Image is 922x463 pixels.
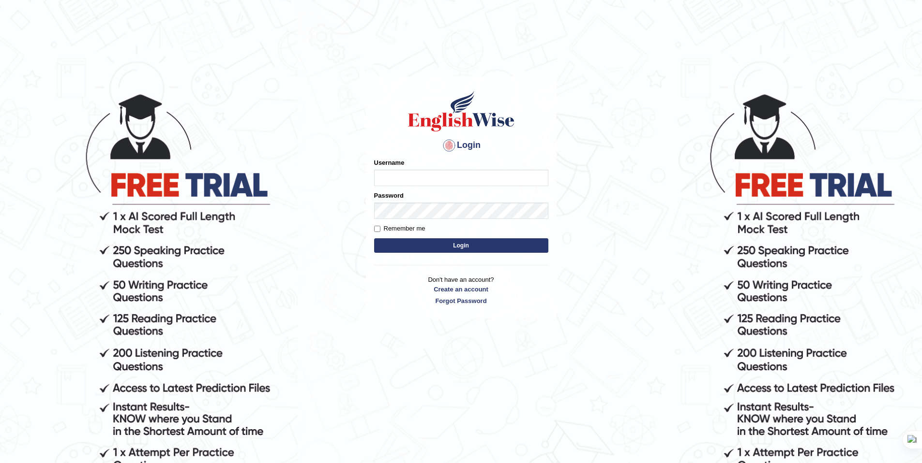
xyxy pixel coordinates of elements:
[374,138,548,153] h4: Login
[374,285,548,294] a: Create an account
[374,296,548,305] a: Forgot Password
[374,224,425,233] label: Remember me
[406,89,516,133] img: Logo of English Wise sign in for intelligent practice with AI
[374,226,380,232] input: Remember me
[374,158,405,167] label: Username
[374,238,548,253] button: Login
[374,191,404,200] label: Password
[374,275,548,305] p: Don't have an account?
